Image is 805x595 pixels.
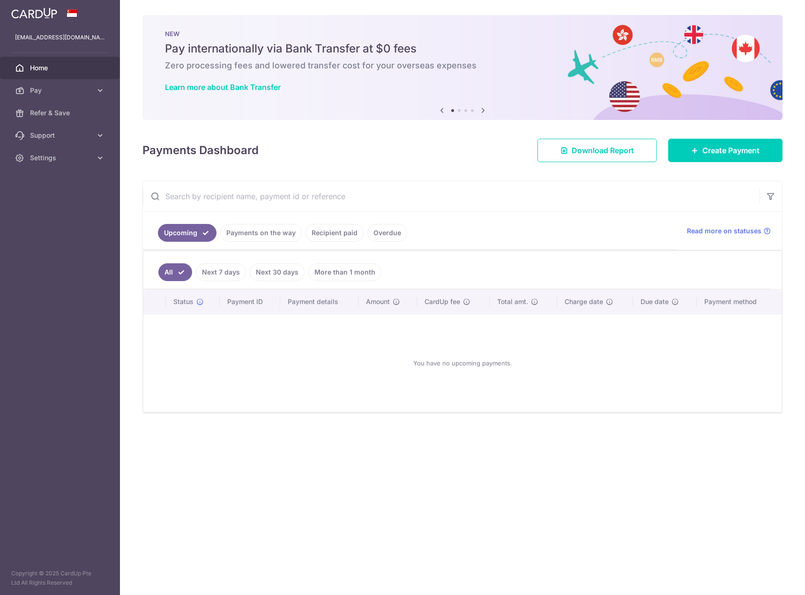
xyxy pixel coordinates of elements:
input: Search by recipient name, payment id or reference [143,181,760,211]
span: Download Report [572,145,634,156]
a: Payments on the way [220,224,302,242]
p: [EMAIL_ADDRESS][DOMAIN_NAME] [15,33,105,42]
img: CardUp [11,7,57,19]
h4: Payments Dashboard [142,142,259,159]
th: Payment ID [220,290,280,314]
a: Read more on statuses [687,226,771,236]
span: Charge date [565,297,603,306]
span: Total amt. [497,297,528,306]
a: All [158,263,192,281]
th: Payment details [280,290,358,314]
p: NEW [165,30,760,37]
span: CardUp fee [425,297,460,306]
span: Settings [30,153,92,163]
span: Pay [30,86,92,95]
a: Learn more about Bank Transfer [165,82,281,92]
h6: Zero processing fees and lowered transfer cost for your overseas expenses [165,60,760,71]
a: Create Payment [668,139,783,162]
span: Support [30,131,92,140]
a: More than 1 month [308,263,381,281]
span: Refer & Save [30,108,92,118]
span: Amount [366,297,390,306]
div: You have no upcoming payments. [155,322,770,404]
h5: Pay internationally via Bank Transfer at $0 fees [165,41,760,56]
th: Payment method [697,290,782,314]
a: Upcoming [158,224,216,242]
span: Create Payment [702,145,760,156]
span: Read more on statuses [687,226,761,236]
a: Recipient paid [306,224,364,242]
a: Next 7 days [196,263,246,281]
a: Next 30 days [250,263,305,281]
span: Home [30,63,92,73]
img: Bank transfer banner [142,15,783,120]
span: Status [173,297,194,306]
a: Overdue [367,224,407,242]
a: Download Report [537,139,657,162]
span: Due date [641,297,669,306]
